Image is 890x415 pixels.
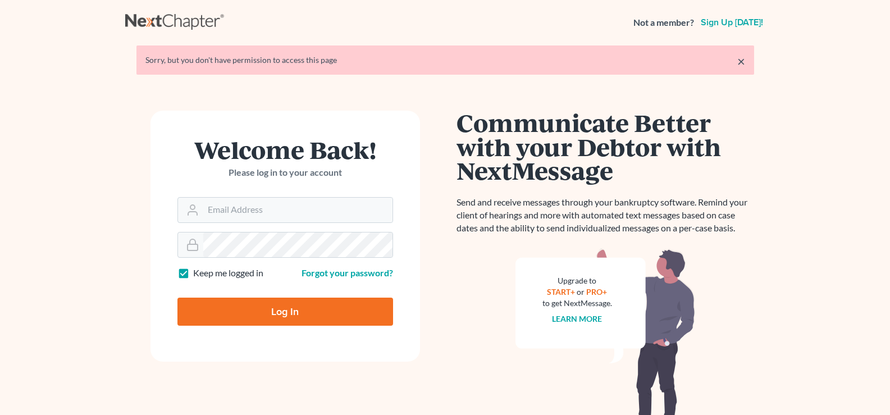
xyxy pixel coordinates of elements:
a: Sign up [DATE]! [699,18,765,27]
p: Send and receive messages through your bankruptcy software. Remind your client of hearings and mo... [457,196,754,235]
div: Sorry, but you don't have permission to access this page [145,54,745,66]
a: START+ [547,287,575,297]
p: Please log in to your account [177,166,393,179]
a: Learn more [552,314,602,323]
input: Email Address [203,198,392,222]
h1: Communicate Better with your Debtor with NextMessage [457,111,754,183]
a: × [737,54,745,68]
a: Forgot your password? [302,267,393,278]
input: Log In [177,298,393,326]
a: PRO+ [586,287,607,297]
div: Upgrade to [542,275,612,286]
h1: Welcome Back! [177,138,393,162]
label: Keep me logged in [193,267,263,280]
strong: Not a member? [633,16,694,29]
div: to get NextMessage. [542,298,612,309]
span: or [577,287,585,297]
